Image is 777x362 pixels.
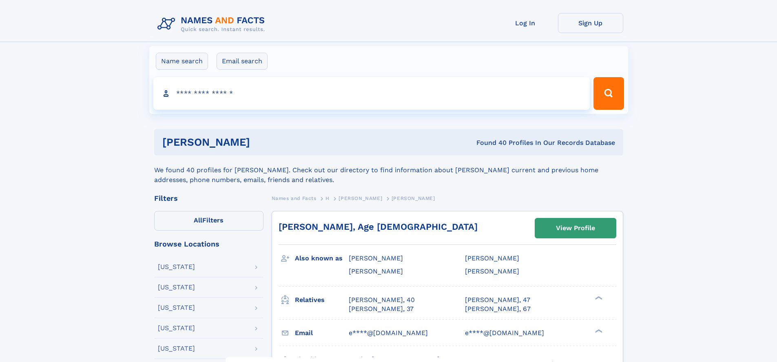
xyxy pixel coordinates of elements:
div: [US_STATE] [158,304,195,311]
span: H [325,195,330,201]
a: [PERSON_NAME], 47 [465,295,530,304]
span: [PERSON_NAME] [349,267,403,275]
a: Sign Up [558,13,623,33]
div: [US_STATE] [158,284,195,291]
span: [PERSON_NAME] [339,195,382,201]
div: Found 40 Profiles In Our Records Database [363,138,615,147]
label: Email search [217,53,268,70]
a: View Profile [535,218,616,238]
a: Log In [493,13,558,33]
span: [PERSON_NAME] [392,195,435,201]
div: Filters [154,195,263,202]
div: [US_STATE] [158,264,195,270]
a: [PERSON_NAME], 67 [465,304,531,313]
div: We found 40 profiles for [PERSON_NAME]. Check out our directory to find information about [PERSON... [154,155,623,185]
a: [PERSON_NAME] [339,193,382,203]
div: View Profile [556,219,595,238]
img: Logo Names and Facts [154,13,272,35]
a: Names and Facts [272,193,317,203]
input: search input [153,77,590,110]
h3: Also known as [295,251,349,265]
a: [PERSON_NAME], 40 [349,295,415,304]
h3: Relatives [295,293,349,307]
label: Name search [156,53,208,70]
h3: Email [295,326,349,340]
span: [PERSON_NAME] [465,267,519,275]
span: [PERSON_NAME] [349,254,403,262]
span: [PERSON_NAME] [465,254,519,262]
div: Browse Locations [154,240,263,248]
label: Filters [154,211,263,231]
div: ❯ [593,295,603,300]
div: ❯ [593,328,603,333]
h1: [PERSON_NAME] [162,137,363,147]
span: All [194,216,202,224]
button: Search Button [593,77,624,110]
div: [US_STATE] [158,345,195,352]
a: H [325,193,330,203]
a: [PERSON_NAME], Age [DEMOGRAPHIC_DATA] [279,222,478,232]
a: [PERSON_NAME], 37 [349,304,414,313]
div: [US_STATE] [158,325,195,331]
